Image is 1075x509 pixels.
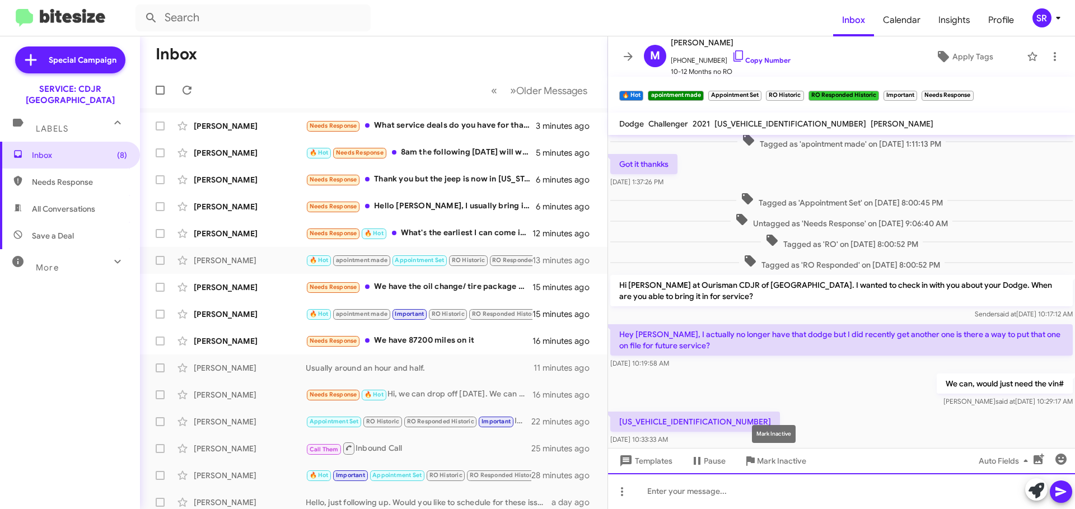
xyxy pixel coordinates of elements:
[32,176,127,188] span: Needs Response
[194,228,306,239] div: [PERSON_NAME]
[735,451,815,471] button: Mark Inactive
[306,469,531,482] div: Very soon!!!
[310,446,339,453] span: Call Them
[979,4,1023,36] a: Profile
[766,91,803,101] small: RO Historic
[704,451,726,471] span: Pause
[979,451,1032,471] span: Auto Fields
[36,124,68,134] span: Labels
[306,281,532,293] div: We have the oil change/ tire package but saw the 60k maintenance was $345. Does that include the ...
[366,418,399,425] span: RO Historic
[681,451,735,471] button: Pause
[739,254,945,270] span: Tagged as 'RO Responded' on [DATE] 8:00:52 PM
[737,133,946,150] span: Tagged as 'apointment made' on [DATE] 1:11:13 PM
[395,310,424,317] span: Important
[310,256,329,264] span: 🔥 Hot
[761,234,923,250] span: Tagged as 'RO' on [DATE] 8:00:52 PM
[372,471,422,479] span: Appointment Set
[364,230,384,237] span: 🔥 Hot
[194,470,306,481] div: [PERSON_NAME]
[808,91,879,101] small: RO Responded Historic
[32,203,95,214] span: All Conversations
[32,150,127,161] span: Inbox
[732,56,791,64] a: Copy Number
[610,359,669,367] span: [DATE] 10:19:58 AM
[610,412,780,432] p: [US_VEHICLE_IDENTIFICATION_NUMBER]
[482,418,511,425] span: Important
[310,310,329,317] span: 🔥 Hot
[306,307,532,320] div: Hi. Can we do [DATE] around 12:30?
[194,416,306,427] div: [PERSON_NAME]
[194,282,306,293] div: [PERSON_NAME]
[671,49,791,66] span: [PHONE_NUMBER]
[194,335,306,347] div: [PERSON_NAME]
[929,4,979,36] span: Insights
[310,391,357,398] span: Needs Response
[49,54,116,66] span: Special Campaign
[194,147,306,158] div: [PERSON_NAME]
[310,203,357,210] span: Needs Response
[503,79,594,102] button: Next
[306,254,532,267] div: [US_VEHICLE_IDENTIFICATION_NUMBER]
[874,4,929,36] span: Calendar
[306,119,536,132] div: What service deals do you have for that. How much would it cost
[952,46,993,67] span: Apply Tags
[306,415,531,428] div: Is this a recall service? What is the cost to have all of my fluids changed? Coolant , transmissi...
[492,256,559,264] span: RO Responded Historic
[833,4,874,36] a: Inbox
[407,418,474,425] span: RO Responded Historic
[310,122,357,129] span: Needs Response
[516,85,587,97] span: Older Messages
[531,443,599,454] div: 25 minutes ago
[429,471,462,479] span: RO Historic
[708,91,761,101] small: Appointment Set
[536,147,599,158] div: 5 minutes ago
[306,200,536,213] div: Hello [PERSON_NAME], I usually bring it in for prepaid oil change and checkup every six months si...
[937,373,1073,394] p: We can, would just need the vin#
[619,91,643,101] small: 🔥 Hot
[693,119,710,129] span: 2021
[310,149,329,156] span: 🔥 Hot
[306,227,532,240] div: What's the earliest I can come in during the week?
[975,310,1073,318] span: Sender [DATE] 10:17:12 AM
[531,416,599,427] div: 22 minutes ago
[752,425,796,443] div: Mark Inactive
[336,471,365,479] span: Important
[306,441,531,455] div: Inbound Call
[194,255,306,266] div: [PERSON_NAME]
[650,47,660,65] span: M
[619,119,644,129] span: Dodge
[534,362,599,373] div: 11 minutes ago
[648,119,688,129] span: Challenger
[135,4,371,31] input: Search
[532,335,599,347] div: 16 minutes ago
[15,46,125,73] a: Special Campaign
[532,228,599,239] div: 12 minutes ago
[336,256,387,264] span: apointment made
[736,192,947,208] span: Tagged as 'Appointment Set' on [DATE] 8:00:45 PM
[310,337,357,344] span: Needs Response
[491,83,497,97] span: «
[310,283,357,291] span: Needs Response
[310,418,359,425] span: Appointment Set
[648,91,703,101] small: apointment made
[306,146,536,159] div: 8am the following [DATE] will work just fine
[997,310,1016,318] span: said at
[310,176,357,183] span: Needs Response
[364,391,384,398] span: 🔥 Hot
[194,201,306,212] div: [PERSON_NAME]
[714,119,866,129] span: [US_VEHICLE_IDENTIFICATION_NUMBER]
[156,45,197,63] h1: Inbox
[194,497,306,508] div: [PERSON_NAME]
[510,83,516,97] span: »
[884,91,917,101] small: Important
[194,362,306,373] div: [PERSON_NAME]
[1032,8,1051,27] div: SR
[871,119,933,129] span: [PERSON_NAME]
[310,471,329,479] span: 🔥 Hot
[532,309,599,320] div: 15 minutes ago
[532,282,599,293] div: 15 minutes ago
[531,470,599,481] div: 28 minutes ago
